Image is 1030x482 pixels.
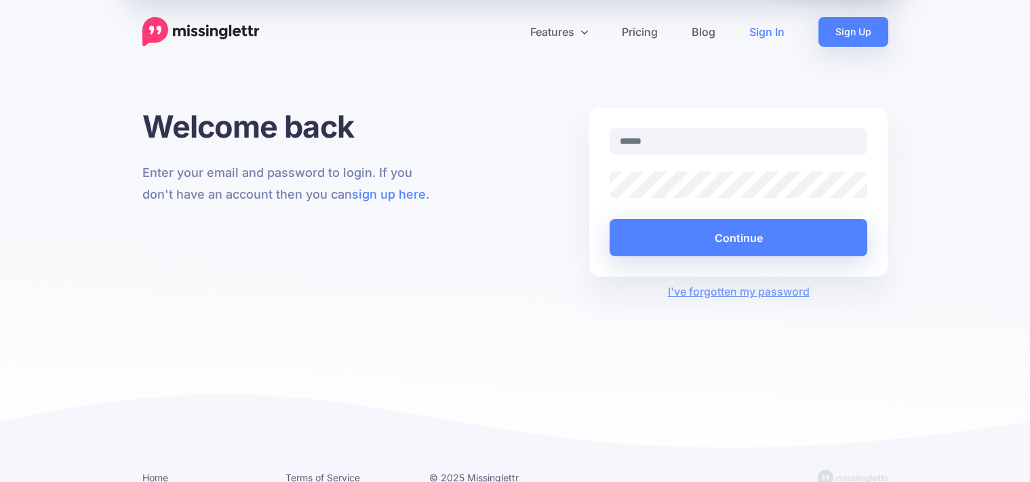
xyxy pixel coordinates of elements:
[818,17,888,47] a: Sign Up
[352,187,426,201] a: sign up here
[675,17,732,47] a: Blog
[513,17,605,47] a: Features
[142,108,441,145] h1: Welcome back
[610,219,868,256] button: Continue
[142,162,441,205] p: Enter your email and password to login. If you don't have an account then you can .
[668,285,810,298] a: I've forgotten my password
[605,17,675,47] a: Pricing
[732,17,801,47] a: Sign In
